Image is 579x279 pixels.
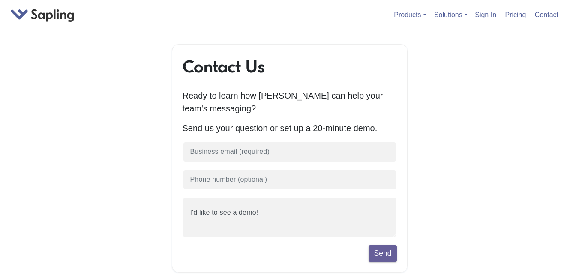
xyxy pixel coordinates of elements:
[183,57,397,77] h1: Contact Us
[183,141,397,162] input: Business email (required)
[434,11,468,18] a: Solutions
[183,169,397,190] input: Phone number (optional)
[471,8,500,22] a: Sign In
[183,122,397,135] p: Send us your question or set up a 20-minute demo.
[531,8,562,22] a: Contact
[183,197,397,238] textarea: I'd like to see a demo!
[183,89,397,115] p: Ready to learn how [PERSON_NAME] can help your team's messaging?
[502,8,530,22] a: Pricing
[369,245,396,261] button: Send
[394,11,426,18] a: Products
